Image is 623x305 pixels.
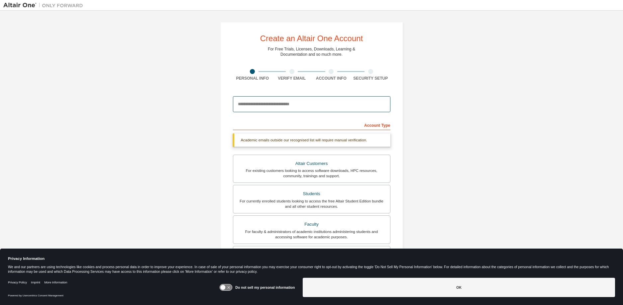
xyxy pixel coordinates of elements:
[237,189,386,198] div: Students
[233,119,390,130] div: Account Type
[268,46,355,57] div: For Free Trials, Licenses, Downloads, Learning & Documentation and so much more.
[237,168,386,179] div: For existing customers looking to access software downloads, HPC resources, community, trainings ...
[237,198,386,209] div: For currently enrolled students looking to access the free Altair Student Edition bundle and all ...
[233,76,272,81] div: Personal Info
[260,35,363,42] div: Create an Altair One Account
[237,229,386,240] div: For faculty & administrators of academic institutions administering students and accessing softwa...
[237,159,386,168] div: Altair Customers
[233,133,390,147] div: Academic emails outside our recognised list will require manual verification.
[237,220,386,229] div: Faculty
[272,76,312,81] div: Verify Email
[3,2,86,9] img: Altair One
[351,76,390,81] div: Security Setup
[312,76,351,81] div: Account Info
